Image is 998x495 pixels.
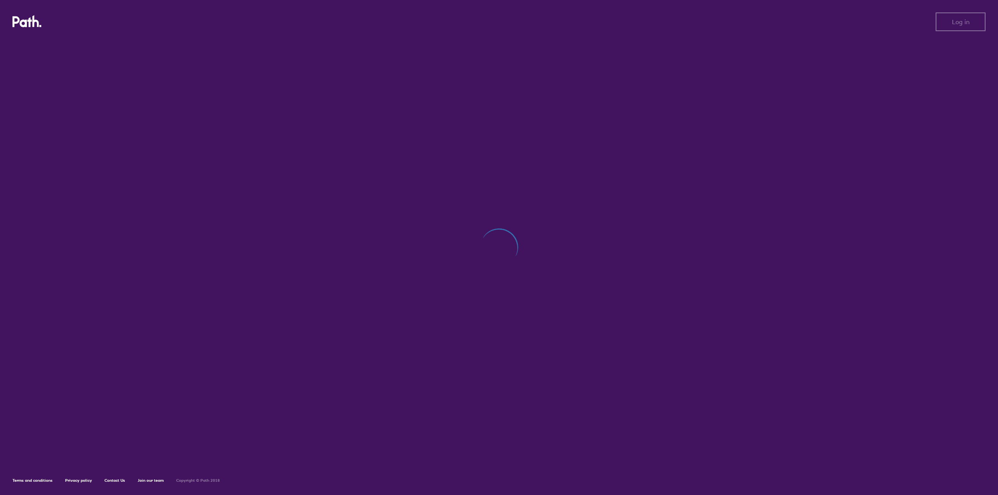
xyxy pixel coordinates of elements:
span: Log in [952,18,970,25]
a: Join our team [138,478,164,483]
a: Privacy policy [65,478,92,483]
a: Contact Us [104,478,125,483]
h6: Copyright © Path 2018 [176,478,220,483]
button: Log in [936,12,986,31]
a: Terms and conditions [12,478,53,483]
